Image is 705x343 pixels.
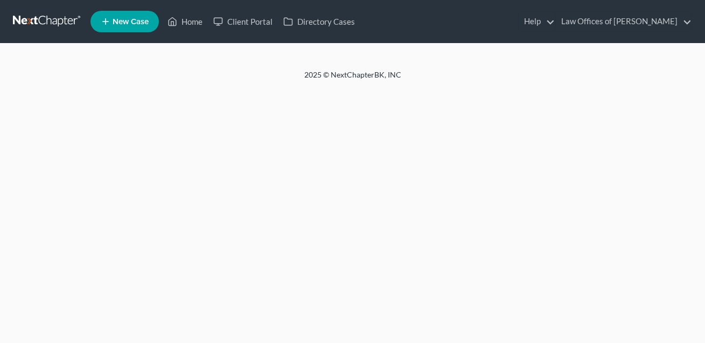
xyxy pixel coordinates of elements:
a: Home [162,12,208,31]
a: Law Offices of [PERSON_NAME] [556,12,692,31]
new-legal-case-button: New Case [90,11,159,32]
div: 2025 © NextChapterBK, INC [46,69,660,89]
a: Help [519,12,555,31]
a: Directory Cases [278,12,360,31]
a: Client Portal [208,12,278,31]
